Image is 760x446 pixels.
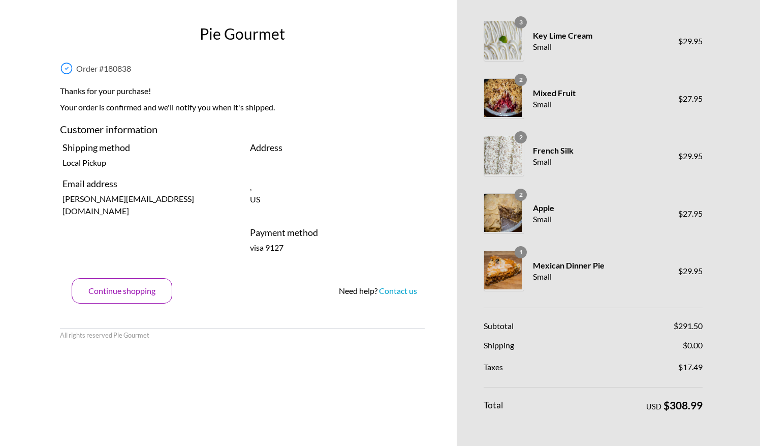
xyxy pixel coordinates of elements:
[515,246,527,258] span: 1
[515,131,527,143] span: 2
[57,22,427,45] h1: Pie Gourmet
[484,21,522,60] img: Key Lime Cream
[62,177,235,191] h4: Email address
[76,64,131,73] span: Order # 180838
[62,141,235,155] h4: Shipping method
[339,285,417,297] div: Need help?
[62,157,235,169] p: Local Pickup
[250,226,422,240] h4: Payment method
[60,85,425,101] h2: Thanks for your purchase!
[484,194,522,232] img: Apple
[515,74,527,86] span: 2
[484,136,522,174] img: French Silk
[515,189,527,201] span: 2
[60,331,149,340] li: All rights reserved Pie Gourmet
[62,193,235,217] p: [PERSON_NAME][EMAIL_ADDRESS][DOMAIN_NAME]
[60,122,425,141] h3: Customer information
[250,194,260,204] span: US
[515,16,527,28] span: 3
[484,251,522,289] img: Mexican Dinner Pie
[250,242,422,254] p: visa 9127
[250,182,251,192] span: ,
[379,286,417,295] a: Contact us
[72,278,172,304] button: Continue shopping
[250,141,422,155] h4: Address
[484,79,522,117] img: Mixed Fruit
[60,101,425,117] p: Your order is confirmed and we'll notify you when it's shipped.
